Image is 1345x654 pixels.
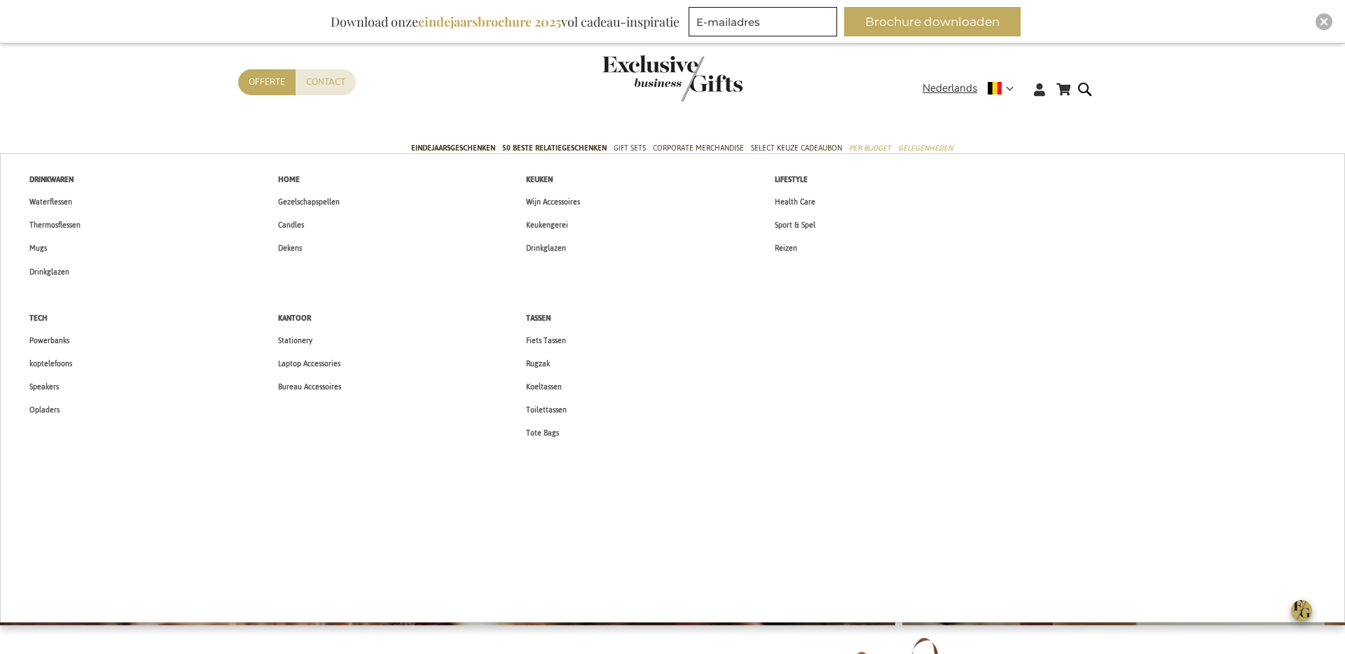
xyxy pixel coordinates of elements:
span: Gezelschapspellen [278,195,340,209]
span: Gift Sets [614,141,646,155]
b: eindejaarsbrochure 2025 [418,13,561,30]
span: Waterflessen [29,195,72,209]
input: E-mailadres [689,7,837,36]
img: Close [1320,18,1328,26]
span: Powerbanks [29,333,69,348]
span: Reizen [775,241,797,256]
button: Brochure downloaden [844,7,1021,36]
span: Eindejaarsgeschenken [411,141,495,155]
span: Thermosflessen [29,218,81,232]
span: Wijn Accessoires [526,195,580,209]
span: Mugs [29,241,47,256]
span: Nederlands [923,81,977,97]
span: Select Keuze Cadeaubon [751,141,842,155]
a: Offerte [238,69,296,95]
span: Dekens [278,241,302,256]
span: Home [278,172,300,187]
div: Download onze vol cadeau-inspiratie [324,7,686,36]
span: Speakers [29,380,59,394]
a: Contact [296,69,356,95]
span: Fiets Tassen [526,333,566,348]
span: Candles [278,218,304,232]
span: Stationery [278,333,312,348]
span: koptelefoons [29,356,72,371]
span: Gelegenheden [898,141,953,155]
form: marketing offers and promotions [689,7,841,41]
span: 50 beste relatiegeschenken [502,141,607,155]
div: Close [1316,13,1332,30]
span: Toilettassen [526,403,567,417]
span: Kantoor [278,311,311,326]
span: Per Budget [849,141,891,155]
span: Koeltassen [526,380,562,394]
img: Exclusive Business gifts logo [602,55,743,102]
span: Tech [29,311,48,326]
span: Rugzak [526,356,550,371]
span: Lifestyle [775,172,808,187]
span: Bureau Accessoires [278,380,341,394]
span: Sport & Spel [775,218,815,232]
span: Corporate Merchandise [653,141,744,155]
a: store logo [602,55,672,102]
div: Nederlands [923,81,1023,97]
span: Opladers [29,403,60,417]
span: Drinkglazen [29,265,69,279]
span: Tote Bags [526,426,559,440]
span: Keuken [526,172,553,187]
span: Tassen [526,311,551,326]
span: Health Care [775,195,815,209]
span: Keukengerei [526,218,568,232]
span: Drinkwaren [29,172,74,187]
span: Laptop Accessories [278,356,340,371]
span: Drinkglazen [526,241,566,256]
